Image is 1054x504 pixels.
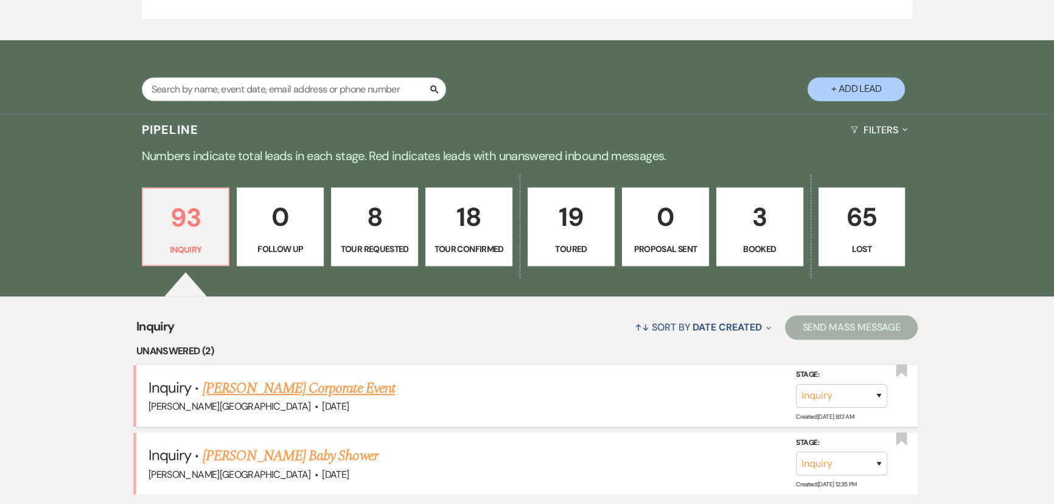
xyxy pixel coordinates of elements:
p: Booked [724,242,795,256]
p: 65 [826,197,898,237]
button: Sort By Date Created [630,311,776,343]
p: Proposal Sent [630,242,701,256]
span: [PERSON_NAME][GEOGRAPHIC_DATA] [148,468,311,481]
p: Tour Requested [339,242,410,256]
p: 93 [150,197,222,238]
span: [DATE] [322,400,349,413]
button: + Add Lead [808,77,905,101]
a: 0Proposal Sent [622,187,709,267]
a: 0Follow Up [237,187,324,267]
a: [PERSON_NAME] Baby Shower [203,445,378,467]
p: 8 [339,197,410,237]
h3: Pipeline [142,121,199,138]
label: Stage: [796,436,887,449]
p: 19 [536,197,607,237]
a: 65Lost [818,187,906,267]
span: Created: [DATE] 12:35 PM [796,480,856,488]
li: Unanswered (2) [136,343,918,359]
a: 93Inquiry [142,187,230,267]
span: ↑↓ [635,321,649,334]
span: Date Created [693,321,761,334]
button: Filters [846,114,912,146]
span: [DATE] [322,468,349,481]
p: 18 [433,197,504,237]
p: 0 [630,197,701,237]
a: 18Tour Confirmed [425,187,512,267]
p: 3 [724,197,795,237]
p: Inquiry [150,243,222,256]
a: 3Booked [716,187,803,267]
button: Send Mass Message [785,315,918,340]
label: Stage: [796,368,887,382]
span: Inquiry [148,378,191,397]
a: 8Tour Requested [331,187,418,267]
span: Inquiry [136,317,175,343]
span: Created: [DATE] 8:13 AM [796,413,854,421]
p: Tour Confirmed [433,242,504,256]
p: Lost [826,242,898,256]
a: [PERSON_NAME] Corporate Event [203,377,395,399]
p: Numbers indicate total leads in each stage. Red indicates leads with unanswered inbound messages. [89,146,965,166]
span: Inquiry [148,446,191,464]
p: Follow Up [245,242,316,256]
input: Search by name, event date, email address or phone number [142,77,446,101]
span: [PERSON_NAME][GEOGRAPHIC_DATA] [148,400,311,413]
a: 19Toured [528,187,615,267]
p: Toured [536,242,607,256]
p: 0 [245,197,316,237]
